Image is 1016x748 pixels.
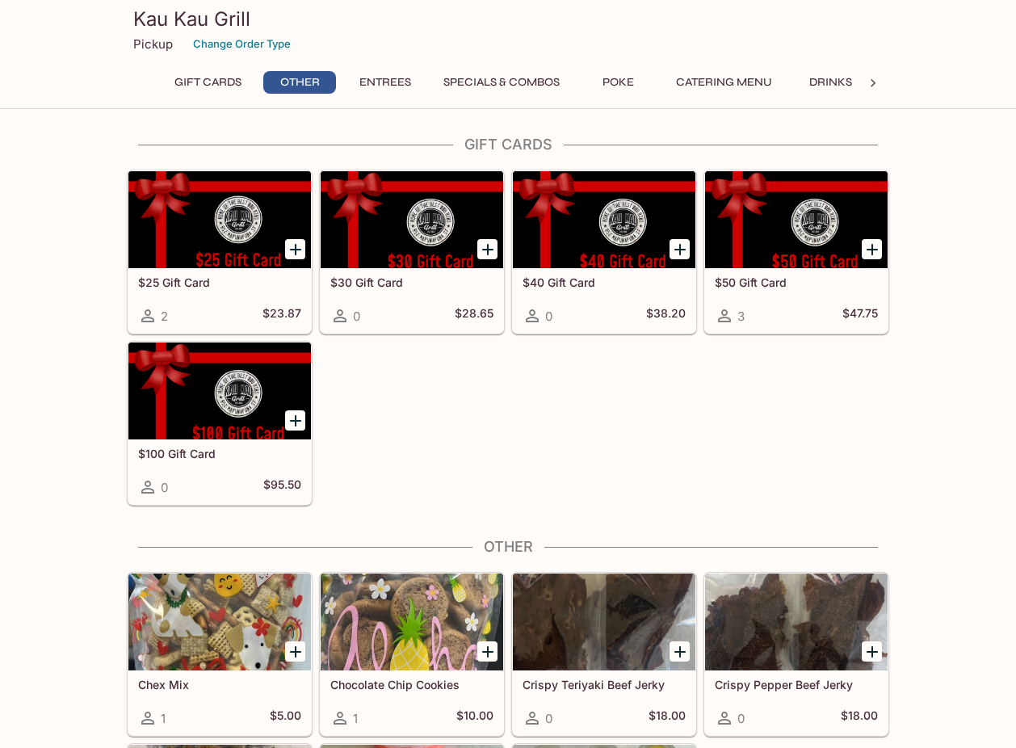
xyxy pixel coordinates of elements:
[321,171,503,268] div: $30 Gift Card
[353,309,360,324] span: 0
[715,678,878,691] h5: Crispy Pepper Beef Jerky
[320,573,504,736] a: Chocolate Chip Cookies1$10.00
[545,711,552,726] span: 0
[704,170,888,334] a: $50 Gift Card3$47.75
[705,171,888,268] div: $50 Gift Card
[161,480,168,495] span: 0
[128,342,311,439] div: $100 Gift Card
[186,32,298,57] button: Change Order Type
[128,170,312,334] a: $25 Gift Card2$23.87
[270,708,301,728] h5: $5.00
[512,573,696,736] a: Crispy Teriyaki Beef Jerky0$18.00
[285,410,305,431] button: Add $100 Gift Card
[262,306,301,326] h5: $23.87
[477,239,498,259] button: Add $30 Gift Card
[330,678,493,691] h5: Chocolate Chip Cookies
[128,171,311,268] div: $25 Gift Card
[842,306,878,326] h5: $47.75
[128,573,312,736] a: Chex Mix1$5.00
[353,711,358,726] span: 1
[128,342,312,505] a: $100 Gift Card0$95.50
[862,239,882,259] button: Add $50 Gift Card
[456,708,493,728] h5: $10.00
[263,71,336,94] button: Other
[263,477,301,497] h5: $95.50
[285,239,305,259] button: Add $25 Gift Card
[649,708,686,728] h5: $18.00
[715,275,878,289] h5: $50 Gift Card
[545,309,552,324] span: 0
[862,641,882,662] button: Add Crispy Pepper Beef Jerky
[138,275,301,289] h5: $25 Gift Card
[667,71,781,94] button: Catering Menu
[670,239,690,259] button: Add $40 Gift Card
[737,711,745,726] span: 0
[455,306,493,326] h5: $28.65
[127,538,889,556] h4: Other
[133,36,173,52] p: Pickup
[320,170,504,334] a: $30 Gift Card0$28.65
[646,306,686,326] h5: $38.20
[670,641,690,662] button: Add Crispy Teriyaki Beef Jerky
[737,309,745,324] span: 3
[513,574,695,670] div: Crispy Teriyaki Beef Jerky
[523,275,686,289] h5: $40 Gift Card
[161,711,166,726] span: 1
[512,170,696,334] a: $40 Gift Card0$38.20
[321,574,503,670] div: Chocolate Chip Cookies
[128,574,311,670] div: Chex Mix
[794,71,867,94] button: Drinks
[477,641,498,662] button: Add Chocolate Chip Cookies
[435,71,569,94] button: Specials & Combos
[161,309,168,324] span: 2
[166,71,250,94] button: Gift Cards
[523,678,686,691] h5: Crispy Teriyaki Beef Jerky
[133,6,883,32] h3: Kau Kau Grill
[581,71,654,94] button: Poke
[127,136,889,153] h4: Gift Cards
[704,573,888,736] a: Crispy Pepper Beef Jerky0$18.00
[513,171,695,268] div: $40 Gift Card
[138,447,301,460] h5: $100 Gift Card
[285,641,305,662] button: Add Chex Mix
[841,708,878,728] h5: $18.00
[330,275,493,289] h5: $30 Gift Card
[705,574,888,670] div: Crispy Pepper Beef Jerky
[349,71,422,94] button: Entrees
[138,678,301,691] h5: Chex Mix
